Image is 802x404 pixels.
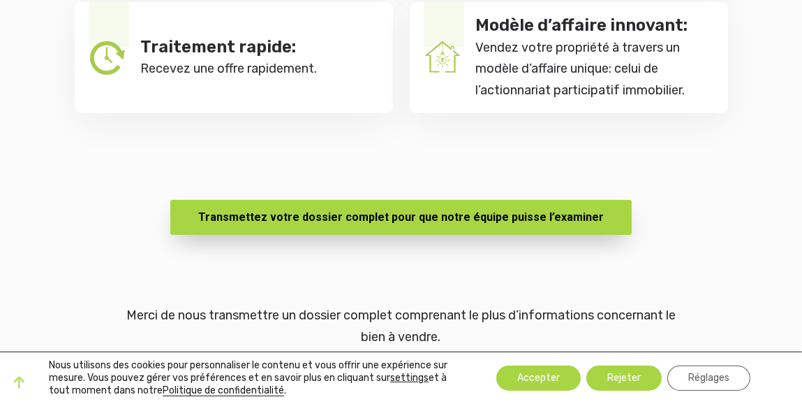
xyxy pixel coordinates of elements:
p: Notre équipe examinera votre dossier dans les meilleurs délais et reviendra vers vous. [75,348,728,370]
img: Group-clock [90,41,125,75]
div: Widget de chat [551,192,802,404]
a: Transmettez votre dossier complet pour que notre équipe puisse l’examiner [170,200,632,235]
p: Merci de nous transmettre un dossier complet comprenant le plus d’informations concernant le bien... [75,305,728,347]
p: J'accepte de recevoir des communications de SIPA crowd immo [17,313,302,325]
img: Rectangle-72 [89,2,129,48]
button: settings [390,372,429,384]
span: Recevez une offre rapidement. [141,61,318,76]
p: Nous utilisons des cookies pour personnaliser le contenu et vous offrir une expérience sur mesure... [49,359,470,397]
img: Group-33756 [425,41,460,73]
input: J'accepte de recevoir des communications de SIPA crowd immo [3,315,13,324]
iframe: Chat Widget [551,192,802,404]
span: Country [215,173,254,185]
h4: Modèle d’affaire innovant: [476,15,714,36]
button: Accepter [496,366,581,391]
h4: Traitement rapide: [141,36,318,58]
img: Rectangle-72 [424,2,464,48]
span: Nom [215,1,237,13]
span: Vendez votre propriété à travers un modèle d’affaire unique: celui de l’actionnariat participatif... [476,40,685,98]
a: Politique de confidentialité [163,384,284,396]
